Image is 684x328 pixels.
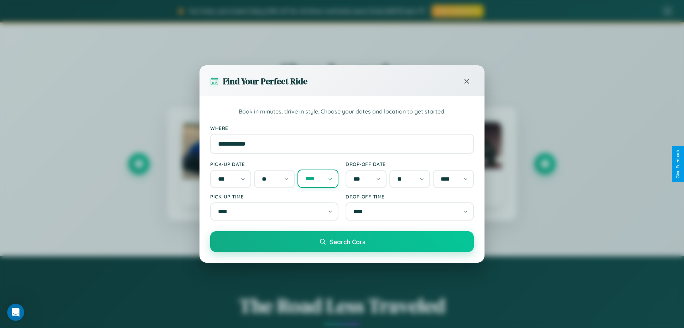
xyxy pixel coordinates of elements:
button: Search Cars [210,231,474,252]
label: Where [210,125,474,131]
h3: Find Your Perfect Ride [223,75,307,87]
label: Pick-up Time [210,193,338,200]
label: Pick-up Date [210,161,338,167]
label: Drop-off Time [346,193,474,200]
span: Search Cars [330,238,365,246]
p: Book in minutes, drive in style. Choose your dates and location to get started. [210,107,474,116]
label: Drop-off Date [346,161,474,167]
